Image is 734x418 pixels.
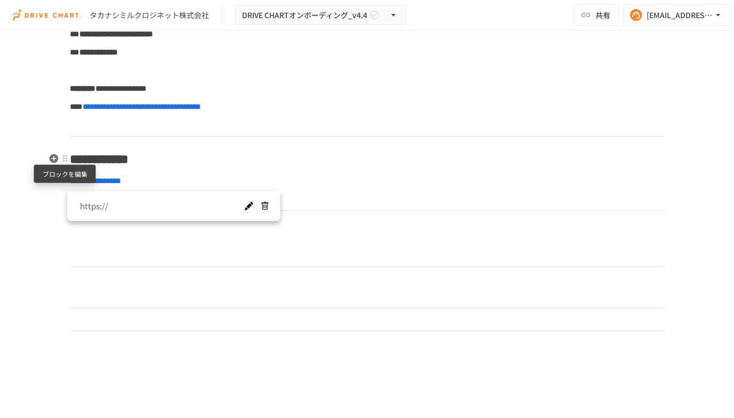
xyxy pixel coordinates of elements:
button: DRIVE CHARTオンボーディング_v4.4 [235,5,406,26]
button: [EMAIL_ADDRESS][DOMAIN_NAME] [623,4,730,26]
span: DRIVE CHARTオンボーディング_v4.4 [242,9,367,22]
div: ブロックを編集 [34,165,96,183]
img: i9VDDS9JuLRLX3JIUyK59LcYp6Y9cayLPHs4hOxMB9W [13,6,81,23]
div: [EMAIL_ADDRESS][DOMAIN_NAME] [647,9,713,22]
span: 共有 [595,9,610,21]
div: タカナシミルクロジネット株式会社 [90,10,209,21]
button: 共有 [574,4,619,26]
span: https:// [80,200,108,211]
